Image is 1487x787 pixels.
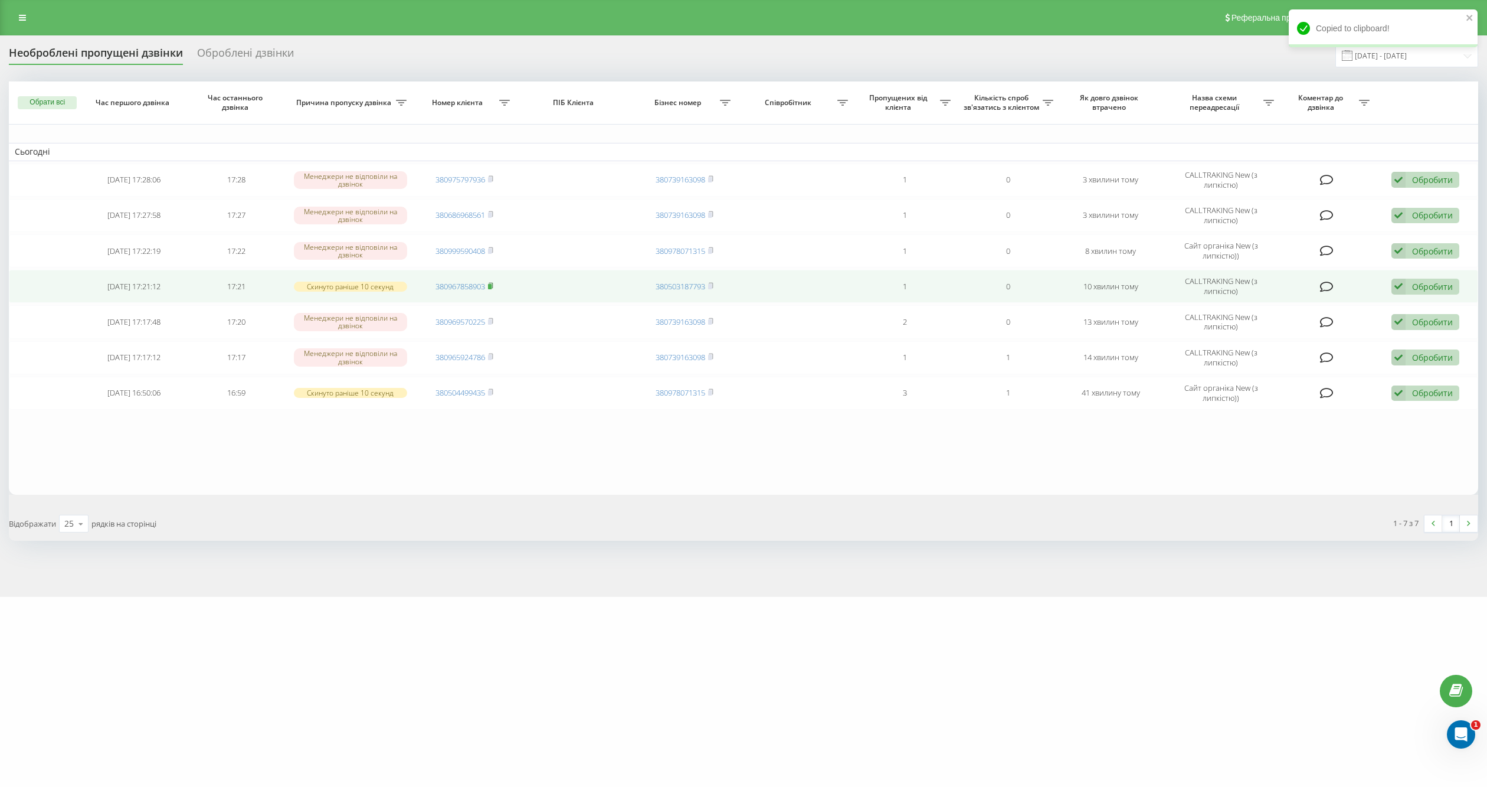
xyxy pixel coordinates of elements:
span: рядків на сторінці [91,518,156,529]
div: Менеджери не відповіли на дзвінок [294,348,407,366]
a: 380739163098 [656,352,705,363]
div: Обробити [1412,174,1453,185]
span: Номер клієнта [419,98,499,107]
a: 380503187793 [656,281,705,292]
td: 0 [957,199,1059,232]
div: Copied to clipboard! [1289,9,1478,47]
span: Як довго дзвінок втрачено [1070,93,1152,112]
td: [DATE] 17:22:19 [83,234,185,267]
td: 13 хвилин тому [1059,305,1162,338]
div: Скинуто раніше 10 секунд [294,388,407,398]
a: 380999590408 [435,246,485,256]
td: 1 [854,270,957,303]
div: Оброблені дзвінки [197,47,294,65]
span: Кількість спроб зв'язатись з клієнтом [962,93,1043,112]
td: 10 хвилин тому [1059,270,1162,303]
a: 380969570225 [435,316,485,327]
td: 16:59 [185,377,288,410]
a: 380967858903 [435,281,485,292]
div: Менеджери не відповіли на дзвінок [294,171,407,189]
a: 380978071315 [656,246,705,256]
div: Менеджери не відповіли на дзвінок [294,207,407,224]
a: 380686968561 [435,210,485,220]
span: Час останнього дзвінка [196,93,278,112]
td: 41 хвилину тому [1059,377,1162,410]
iframe: Intercom live chat [1447,720,1475,749]
span: ПІБ Клієнта [527,98,622,107]
div: Обробити [1412,246,1453,257]
a: 380739163098 [656,210,705,220]
span: Причина пропуску дзвінка [294,98,395,107]
div: 25 [64,518,74,530]
td: [DATE] 17:28:06 [83,164,185,197]
td: 17:21 [185,270,288,303]
div: Необроблені пропущені дзвінки [9,47,183,65]
span: Пропущених від клієнта [860,93,940,112]
td: CALLTRAKING New (з липкістю) [1162,199,1280,232]
div: Менеджери не відповіли на дзвінок [294,242,407,260]
button: close [1466,13,1474,24]
td: 17:17 [185,341,288,374]
span: Коментар до дзвінка [1286,93,1359,112]
td: CALLTRAKING New (з липкістю) [1162,341,1280,374]
td: 1 [957,341,1059,374]
span: Співробітник [742,98,837,107]
span: Відображати [9,518,56,529]
a: 380739163098 [656,316,705,327]
td: [DATE] 17:17:12 [83,341,185,374]
div: 1 - 7 з 7 [1393,517,1419,529]
td: 2 [854,305,957,338]
td: [DATE] 17:27:58 [83,199,185,232]
span: Назва схеми переадресації [1168,93,1263,112]
a: 380504499435 [435,387,485,398]
div: Обробити [1412,281,1453,292]
td: 3 [854,377,957,410]
span: 1 [1471,720,1481,730]
td: 0 [957,164,1059,197]
td: 3 хвилини тому [1059,164,1162,197]
td: 17:28 [185,164,288,197]
span: Реферальна програма [1231,13,1318,22]
td: Сайт органіка New (з липкістю)) [1162,377,1280,410]
td: Сайт органіка New (з липкістю)) [1162,234,1280,267]
a: 1 [1442,515,1460,532]
div: Обробити [1412,387,1453,399]
td: 17:27 [185,199,288,232]
td: CALLTRAKING New (з липкістю) [1162,164,1280,197]
td: 3 хвилини тому [1059,199,1162,232]
td: 17:20 [185,305,288,338]
td: 1 [854,164,957,197]
a: 380965924786 [435,352,485,363]
td: [DATE] 17:21:12 [83,270,185,303]
div: Обробити [1412,210,1453,221]
td: 1 [854,199,957,232]
td: 17:22 [185,234,288,267]
div: Обробити [1412,316,1453,328]
td: 0 [957,305,1059,338]
td: [DATE] 16:50:06 [83,377,185,410]
td: [DATE] 17:17:48 [83,305,185,338]
td: CALLTRAKING New (з липкістю) [1162,305,1280,338]
td: CALLTRAKING New (з липкістю) [1162,270,1280,303]
td: 1 [854,341,957,374]
td: Сьогодні [9,143,1478,161]
div: Обробити [1412,352,1453,363]
a: 380978071315 [656,387,705,398]
td: 14 хвилин тому [1059,341,1162,374]
a: 380975797936 [435,174,485,185]
button: Обрати всі [18,96,77,109]
a: 380739163098 [656,174,705,185]
td: 0 [957,270,1059,303]
td: 0 [957,234,1059,267]
div: Скинуто раніше 10 секунд [294,282,407,292]
span: Бізнес номер [639,98,719,107]
td: 8 хвилин тому [1059,234,1162,267]
td: 1 [854,234,957,267]
div: Менеджери не відповіли на дзвінок [294,313,407,331]
td: 1 [957,377,1059,410]
span: Час першого дзвінка [93,98,175,107]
